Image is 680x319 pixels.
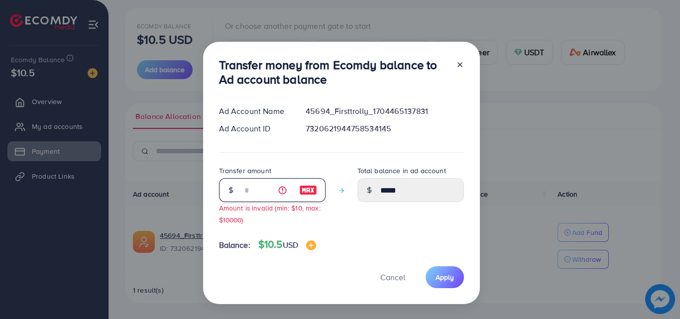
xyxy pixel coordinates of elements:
[298,123,471,134] div: 7320621944758534145
[258,238,316,251] h4: $10.5
[219,203,321,224] small: Amount is invalid (min: $10, max: $10000)
[306,240,316,250] img: image
[299,184,317,196] img: image
[219,58,448,87] h3: Transfer money from Ecomdy balance to Ad account balance
[219,239,250,251] span: Balance:
[298,106,471,117] div: 45694_Firsttrolly_1704465137831
[357,166,446,176] label: Total balance in ad account
[283,239,298,250] span: USD
[219,166,271,176] label: Transfer amount
[368,266,418,288] button: Cancel
[380,272,405,283] span: Cancel
[426,266,464,288] button: Apply
[211,106,298,117] div: Ad Account Name
[436,272,454,282] span: Apply
[211,123,298,134] div: Ad Account ID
